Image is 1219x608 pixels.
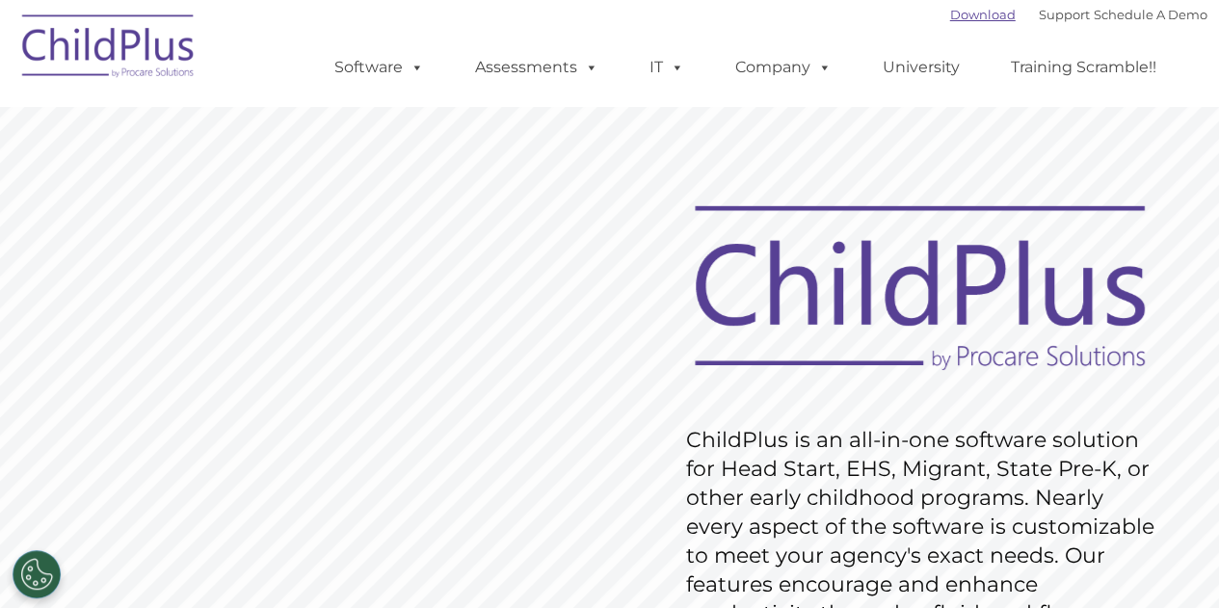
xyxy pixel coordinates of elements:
a: University [863,48,979,87]
a: Company [716,48,851,87]
img: ChildPlus by Procare Solutions [13,1,205,97]
font: | [950,7,1207,22]
a: Schedule A Demo [1094,7,1207,22]
a: Support [1039,7,1090,22]
a: Training Scramble!! [992,48,1176,87]
button: Cookies Settings [13,550,61,598]
a: IT [630,48,703,87]
a: Software [315,48,443,87]
a: Download [950,7,1016,22]
iframe: Chat Widget [1123,515,1219,608]
a: Assessments [456,48,618,87]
